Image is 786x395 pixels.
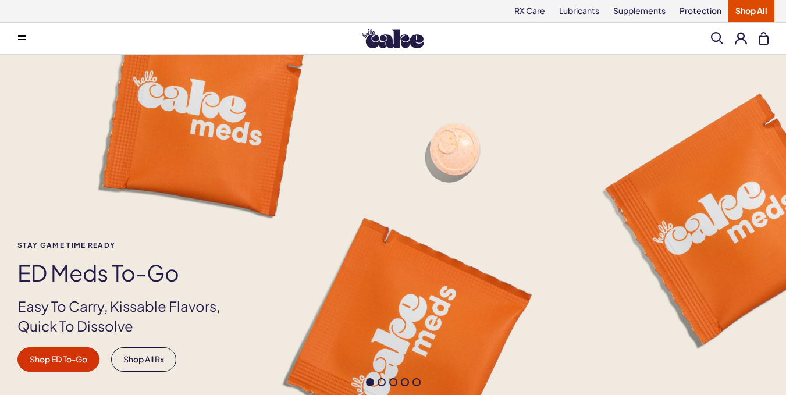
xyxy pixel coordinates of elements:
[362,29,424,48] img: Hello Cake
[111,347,176,372] a: Shop All Rx
[17,347,99,372] a: Shop ED To-Go
[17,261,240,285] h1: ED Meds to-go
[17,241,240,249] span: Stay Game time ready
[17,297,240,336] p: Easy To Carry, Kissable Flavors, Quick To Dissolve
